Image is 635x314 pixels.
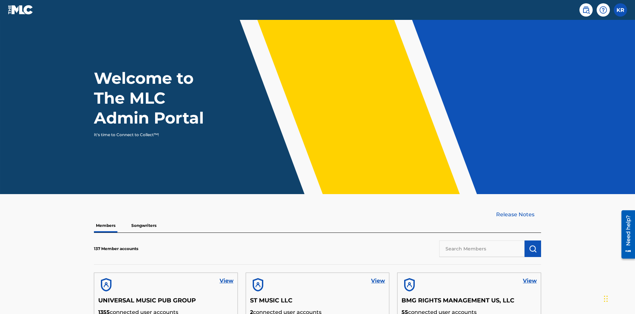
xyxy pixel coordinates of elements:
[250,297,385,308] h5: ST MUSIC LLC
[496,211,541,219] a: Release Notes
[402,277,417,293] img: account
[523,277,537,285] a: View
[98,277,114,293] img: account
[579,3,593,17] a: Public Search
[250,277,266,293] img: account
[599,6,607,14] img: help
[616,208,635,262] iframe: Resource Center
[402,297,537,308] h5: BMG RIGHTS MANAGEMENT US, LLC
[371,277,385,285] a: View
[94,219,117,233] p: Members
[614,3,627,17] div: User Menu
[582,6,590,14] img: search
[98,297,233,308] h5: UNIVERSAL MUSIC PUB GROUP
[8,5,33,15] img: MLC Logo
[220,277,233,285] a: View
[597,3,610,17] div: Help
[602,282,635,314] iframe: Chat Widget
[604,289,608,309] div: Drag
[129,219,158,233] p: Songwriters
[94,68,218,128] h1: Welcome to The MLC Admin Portal
[439,240,525,257] input: Search Members
[529,245,537,253] img: Search Works
[94,246,138,252] p: 137 Member accounts
[94,132,209,138] p: It's time to Connect to Collect™!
